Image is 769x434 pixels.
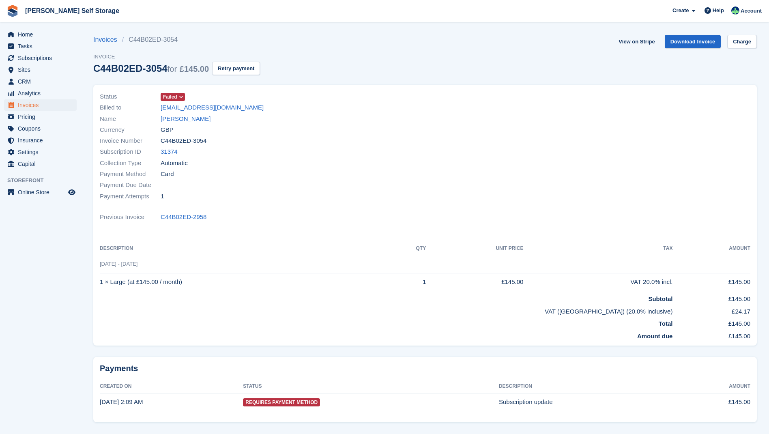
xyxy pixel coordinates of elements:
span: Payment Attempts [100,192,161,201]
span: Create [672,6,689,15]
img: stora-icon-8386f47178a22dfd0bd8f6a31ec36ba5ce8667c1dd55bd0f319d3a0aa187defe.svg [6,5,19,17]
th: Tax [523,242,672,255]
a: 31374 [161,147,178,157]
span: Help [713,6,724,15]
span: C44B02ED-3054 [161,136,206,146]
a: menu [4,29,77,40]
span: Payment Method [100,170,161,179]
span: Invoice [93,53,260,61]
th: Amount [677,380,750,393]
span: Account [741,7,762,15]
span: Collection Type [100,159,161,168]
a: menu [4,41,77,52]
span: Currency [100,125,161,135]
a: menu [4,123,77,134]
span: Name [100,114,161,124]
td: Subscription update [499,393,677,411]
td: £145.00 [672,291,750,304]
span: Storefront [7,176,81,185]
td: £145.00 [426,273,523,291]
a: [PERSON_NAME] [161,114,211,124]
span: Settings [18,146,67,158]
td: £145.00 [672,316,750,329]
h2: Payments [100,363,750,374]
nav: breadcrumbs [93,35,260,45]
td: £145.00 [672,329,750,341]
a: Failed [161,92,185,101]
td: £145.00 [672,273,750,291]
span: Insurance [18,135,67,146]
a: menu [4,88,77,99]
td: £24.17 [672,304,750,316]
td: 1 × Large (at £145.00 / month) [100,273,391,291]
strong: Amount due [637,333,673,339]
a: menu [4,158,77,170]
a: Preview store [67,187,77,197]
span: Payment Due Date [100,180,161,190]
strong: Subtotal [648,295,672,302]
th: Description [499,380,677,393]
a: Download Invoice [665,35,721,48]
span: CRM [18,76,67,87]
td: VAT ([GEOGRAPHIC_DATA]) (20.0% inclusive) [100,304,672,316]
span: Card [161,170,174,179]
div: C44B02ED-3054 [93,63,209,74]
span: 1 [161,192,164,201]
span: Requires Payment Method [243,398,320,406]
span: Pricing [18,111,67,122]
span: Sites [18,64,67,75]
a: [PERSON_NAME] Self Storage [22,4,122,17]
span: Home [18,29,67,40]
th: Unit Price [426,242,523,255]
th: Created On [100,380,243,393]
th: Status [243,380,499,393]
span: for [168,64,177,73]
strong: Total [659,320,673,327]
span: Billed to [100,103,161,112]
td: £145.00 [677,393,750,411]
span: Automatic [161,159,188,168]
span: Capital [18,158,67,170]
span: Analytics [18,88,67,99]
a: menu [4,76,77,87]
span: Online Store [18,187,67,198]
span: Coupons [18,123,67,134]
a: menu [4,99,77,111]
th: Amount [672,242,750,255]
th: QTY [391,242,426,255]
a: menu [4,111,77,122]
a: menu [4,52,77,64]
span: Previous Invoice [100,213,161,222]
a: menu [4,146,77,158]
a: menu [4,187,77,198]
time: 2025-08-21 01:09:15 UTC [100,398,143,405]
span: Subscriptions [18,52,67,64]
img: Dafydd Pritchard [731,6,739,15]
a: Invoices [93,35,122,45]
span: Tasks [18,41,67,52]
span: GBP [161,125,174,135]
span: £145.00 [180,64,209,73]
th: Description [100,242,391,255]
a: Charge [727,35,757,48]
a: [EMAIL_ADDRESS][DOMAIN_NAME] [161,103,264,112]
span: Subscription ID [100,147,161,157]
span: [DATE] - [DATE] [100,261,137,267]
a: View on Stripe [615,35,658,48]
span: Invoice Number [100,136,161,146]
span: Failed [163,93,177,101]
a: menu [4,135,77,146]
td: 1 [391,273,426,291]
a: menu [4,64,77,75]
a: C44B02ED-2958 [161,213,206,222]
div: VAT 20.0% incl. [523,277,672,287]
span: Invoices [18,99,67,111]
button: Retry payment [212,62,260,75]
span: Status [100,92,161,101]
